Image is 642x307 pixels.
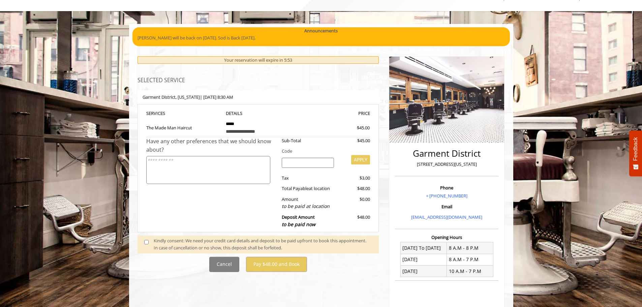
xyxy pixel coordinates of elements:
[397,185,497,190] h3: Phone
[400,254,447,265] td: [DATE]
[400,242,447,254] td: [DATE] To [DATE]
[154,237,372,251] div: Kindly consent: We need your credit card details and deposit to be paid upfront to book this appo...
[137,34,505,41] p: [PERSON_NAME] will be back on [DATE]. Sod is Back [DATE].
[146,110,221,117] th: SERVICE
[397,149,497,158] h2: Garment District
[209,257,239,272] button: Cancel
[447,242,493,254] td: 8 A.M - 8 P.M
[447,254,493,265] td: 8 A.M - 7 P.M
[426,193,467,199] a: + [PHONE_NUMBER]
[397,204,497,209] h3: Email
[411,214,482,220] a: [EMAIL_ADDRESS][DOMAIN_NAME]
[395,235,498,240] h3: Opening Hours
[296,110,370,117] th: PRICE
[400,266,447,277] td: [DATE]
[246,257,307,272] button: Pay $48.00 and Book
[137,56,379,64] div: Your reservation will expire in 5:53
[397,161,497,168] p: [STREET_ADDRESS][US_STATE]
[339,214,370,228] div: $48.00
[282,221,315,227] span: to be paid now
[282,203,334,210] div: to be paid at location
[137,78,379,84] h3: SELECTED SERVICE
[339,137,370,144] div: $45.00
[277,175,339,182] div: Tax
[339,175,370,182] div: $3.00
[277,185,339,192] div: Total Payable
[277,196,339,210] div: Amount
[143,94,233,100] b: Garment District | [DATE] 8:30 AM
[629,130,642,176] button: Feedback - Show survey
[163,110,165,116] span: S
[277,137,339,144] div: Sub-Total
[277,148,370,155] div: Code
[146,137,277,154] div: Have any other preferences that we should know about?
[282,214,315,227] b: Deposit Amount
[339,196,370,210] div: $0.00
[304,27,338,34] b: Announcements
[447,266,493,277] td: 10 A.M - 7 P.M
[633,137,639,161] span: Feedback
[333,124,370,131] div: $45.00
[146,117,221,137] td: The Made Man Haircut
[351,155,370,164] button: APPLY
[221,110,296,117] th: DETAILS
[309,185,330,191] span: at location
[176,94,200,100] span: , [US_STATE]
[339,185,370,192] div: $48.00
